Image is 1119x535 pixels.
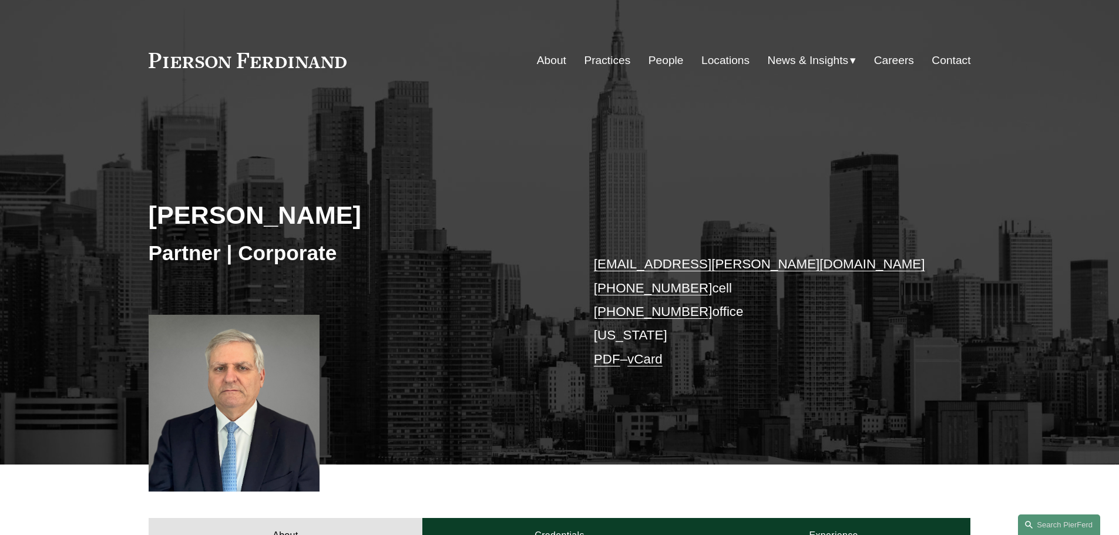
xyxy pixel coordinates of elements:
[594,257,925,271] a: [EMAIL_ADDRESS][PERSON_NAME][DOMAIN_NAME]
[1018,514,1100,535] a: Search this site
[594,352,620,366] a: PDF
[149,240,560,266] h3: Partner | Corporate
[932,49,970,72] a: Contact
[768,51,849,71] span: News & Insights
[537,49,566,72] a: About
[648,49,684,72] a: People
[701,49,750,72] a: Locations
[627,352,663,366] a: vCard
[874,49,914,72] a: Careers
[584,49,630,72] a: Practices
[768,49,856,72] a: folder dropdown
[594,281,713,295] a: [PHONE_NUMBER]
[594,253,936,371] p: cell office [US_STATE] –
[594,304,713,319] a: [PHONE_NUMBER]
[149,200,560,230] h2: [PERSON_NAME]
